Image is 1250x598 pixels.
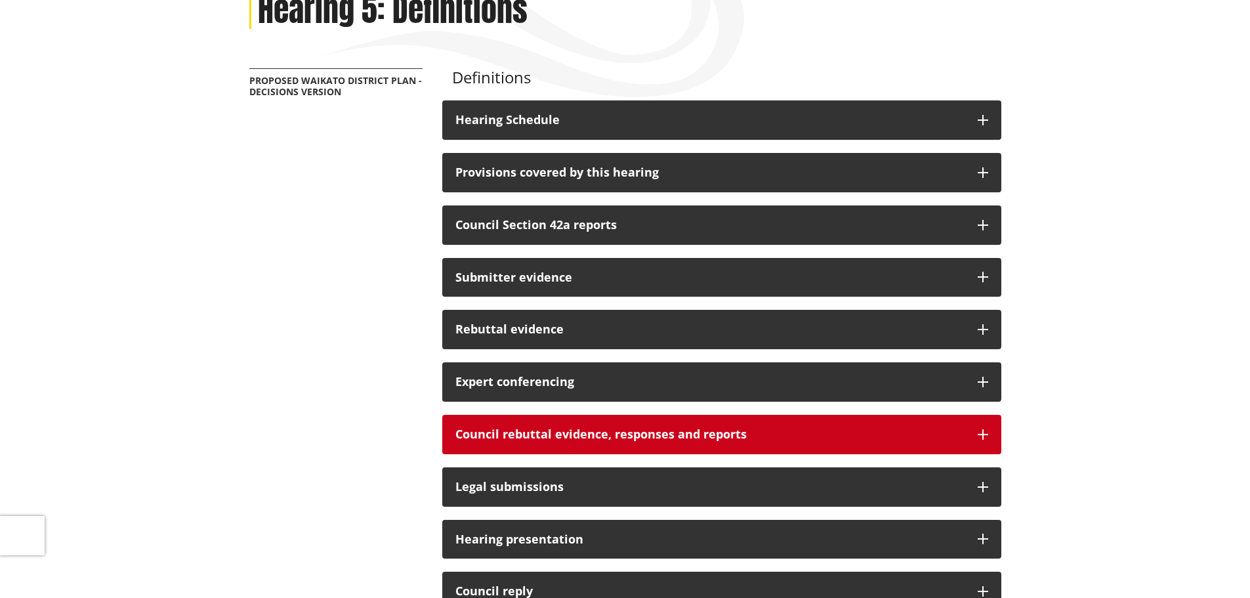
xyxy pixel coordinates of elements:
h3: Hearing presentation [455,533,965,546]
h3: Council rebuttal evidence, responses and reports [455,428,965,441]
h3: Definitions [452,68,991,87]
button: Submitter evidence [442,258,1001,297]
button: Legal submissions [442,467,1001,507]
h3: Provisions covered by this hearing [455,166,965,179]
button: Rebuttal evidence [442,310,1001,349]
h3: Legal submissions [455,481,965,494]
button: Hearing presentation [442,520,1001,559]
h3: Expert conferencing [455,375,965,389]
button: Council rebuttal evidence, responses and reports [442,415,1001,454]
h3: Council Section 42a reports [455,219,965,232]
button: Hearing Schedule [442,100,1001,140]
button: Expert conferencing [442,362,1001,402]
h3: Rebuttal evidence [455,323,965,336]
a: Proposed Waikato District Plan - Decisions Version [249,74,422,98]
h3: Hearing Schedule [455,114,965,127]
div: Council reply [455,585,965,598]
button: Provisions covered by this hearing [442,153,1001,192]
button: Council Section 42a reports [442,205,1001,245]
h3: Submitter evidence [455,271,965,284]
iframe: Messenger Launcher [1190,543,1237,590]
